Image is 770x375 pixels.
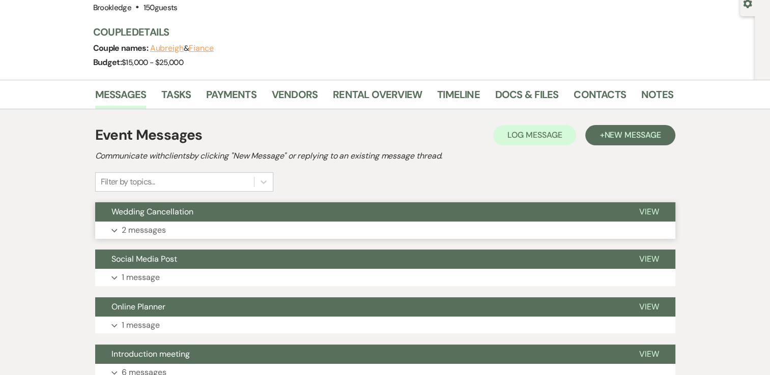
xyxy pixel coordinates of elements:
[206,86,256,109] a: Payments
[95,249,623,269] button: Social Media Post
[95,150,675,162] h2: Communicate with clients by clicking "New Message" or replying to an existing message thread.
[161,86,191,109] a: Tasks
[143,3,177,13] span: 150 guests
[95,222,675,239] button: 2 messages
[495,86,558,109] a: Docs & Files
[272,86,318,109] a: Vendors
[623,297,675,317] button: View
[189,44,214,52] button: Fiance
[623,202,675,222] button: View
[93,57,122,68] span: Budget:
[101,176,155,188] div: Filter by topics...
[95,297,623,317] button: Online Planner
[639,254,659,264] span: View
[122,319,160,332] p: 1 message
[111,206,193,217] span: Wedding Cancellation
[111,349,190,359] span: Introduction meeting
[333,86,422,109] a: Rental Overview
[507,130,562,140] span: Log Message
[93,43,150,53] span: Couple names:
[95,345,623,364] button: Introduction meeting
[111,301,165,312] span: Online Planner
[122,271,160,284] p: 1 message
[639,206,659,217] span: View
[150,43,214,53] span: &
[122,224,166,237] p: 2 messages
[437,86,480,109] a: Timeline
[623,345,675,364] button: View
[150,44,184,52] button: Aubreigh
[585,125,675,145] button: +New Message
[639,349,659,359] span: View
[93,25,663,39] h3: Couple Details
[95,86,147,109] a: Messages
[122,57,183,68] span: $15,000 - $25,000
[95,124,203,146] h1: Event Messages
[604,130,661,140] span: New Message
[95,269,675,286] button: 1 message
[641,86,673,109] a: Notes
[93,3,132,13] span: Brookledge
[623,249,675,269] button: View
[95,317,675,334] button: 1 message
[493,125,576,145] button: Log Message
[639,301,659,312] span: View
[574,86,626,109] a: Contacts
[111,254,177,264] span: Social Media Post
[95,202,623,222] button: Wedding Cancellation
